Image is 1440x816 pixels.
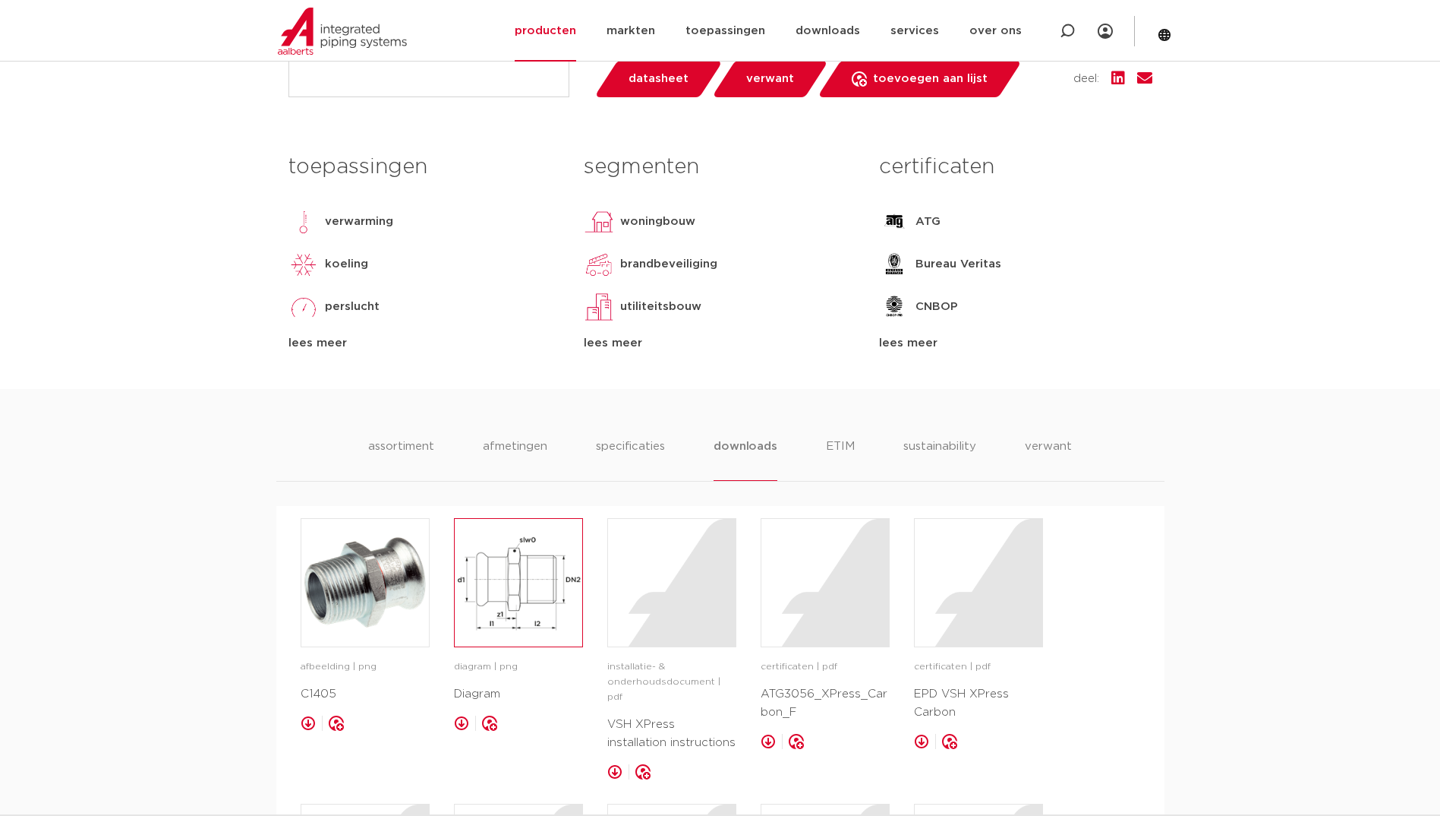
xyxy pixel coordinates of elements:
[584,249,614,280] img: brandbeveiliging
[596,438,665,481] li: specificaties
[584,292,614,322] img: utiliteitsbouw
[325,213,393,231] p: verwarming
[325,255,368,274] p: koeling
[301,518,430,647] a: image for C1405
[879,207,909,237] img: ATG
[879,249,909,280] img: Bureau Veritas
[914,659,1043,675] p: certificaten | pdf
[288,152,561,182] h3: toepassingen
[620,213,695,231] p: woningbouw
[454,659,583,675] p: diagram | png
[594,61,723,97] a: datasheet
[607,659,736,705] p: installatie- & onderhoudsdocument | pdf
[914,685,1043,722] p: EPD VSH XPress Carbon
[368,438,434,481] li: assortiment
[454,685,583,704] p: Diagram
[746,67,794,91] span: verwant
[584,152,856,182] h3: segmenten
[629,67,688,91] span: datasheet
[761,659,890,675] p: certificaten | pdf
[288,292,319,322] img: perslucht
[879,334,1152,353] div: lees meer
[915,213,941,231] p: ATG
[584,334,856,353] div: lees meer
[915,298,958,316] p: CNBOP
[455,519,582,647] img: image for Diagram
[873,67,988,91] span: toevoegen aan lijst
[620,255,717,274] p: brandbeveiliging
[879,292,909,322] img: CNBOP
[903,438,976,481] li: sustainability
[879,152,1152,182] h3: certificaten
[288,249,319,280] img: koeling
[301,685,430,704] p: C1405
[325,298,380,316] p: perslucht
[714,438,777,481] li: downloads
[288,207,319,237] img: verwarming
[761,685,890,722] p: ATG3056_XPress_Carbon_F
[915,255,1001,274] p: Bureau Veritas
[454,518,583,647] a: image for Diagram
[620,298,701,316] p: utiliteitsbouw
[301,519,429,647] img: image for C1405
[288,334,561,353] div: lees meer
[584,207,614,237] img: woningbouw
[1073,70,1099,88] span: deel:
[711,61,828,97] a: verwant
[607,716,736,752] p: VSH XPress installation instructions
[1025,438,1072,481] li: verwant
[826,438,855,481] li: ETIM
[483,438,547,481] li: afmetingen
[301,659,430,675] p: afbeelding | png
